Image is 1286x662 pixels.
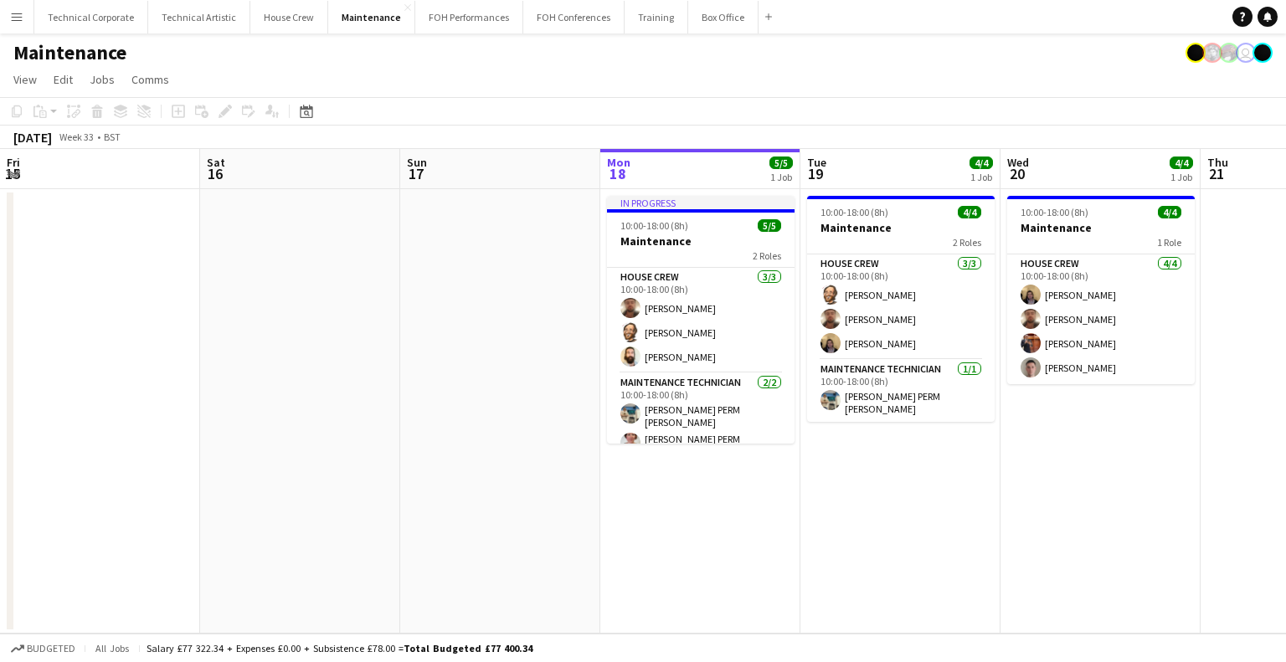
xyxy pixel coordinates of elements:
h1: Maintenance [13,40,126,65]
button: Maintenance [328,1,415,33]
span: Sun [407,155,427,170]
span: Week 33 [55,131,97,143]
app-user-avatar: Gabrielle Barr [1253,43,1273,63]
app-card-role: Maintenance Technician2/210:00-18:00 (8h)[PERSON_NAME] PERM [PERSON_NAME][PERSON_NAME] PERM [PERS... [607,373,795,464]
span: 2 Roles [753,249,781,262]
app-card-role: House Crew3/310:00-18:00 (8h)[PERSON_NAME][PERSON_NAME][PERSON_NAME] [807,254,995,360]
button: FOH Conferences [523,1,625,33]
span: 1 Role [1157,236,1181,249]
span: 4/4 [1158,206,1181,218]
div: 1 Job [770,171,792,183]
a: Jobs [83,69,121,90]
span: 15 [4,164,20,183]
app-card-role: Maintenance Technician1/110:00-18:00 (8h)[PERSON_NAME] PERM [PERSON_NAME] [807,360,995,422]
span: 5/5 [769,157,793,169]
span: 16 [204,164,225,183]
span: Tue [807,155,826,170]
span: Comms [131,72,169,87]
span: 5/5 [758,219,781,232]
h3: Maintenance [1007,220,1195,235]
app-user-avatar: Krisztian PERM Vass [1202,43,1222,63]
span: Thu [1207,155,1228,170]
span: View [13,72,37,87]
span: All jobs [92,642,132,654]
div: Salary £77 322.34 + Expenses £0.00 + Subsistence £78.00 = [147,642,532,654]
app-card-role: House Crew3/310:00-18:00 (8h)[PERSON_NAME][PERSON_NAME][PERSON_NAME] [607,268,795,373]
span: Jobs [90,72,115,87]
button: Budgeted [8,639,78,658]
span: Sat [207,155,225,170]
app-job-card: 10:00-18:00 (8h)4/4Maintenance1 RoleHouse Crew4/410:00-18:00 (8h)[PERSON_NAME][PERSON_NAME][PERSO... [1007,196,1195,384]
app-job-card: 10:00-18:00 (8h)4/4Maintenance2 RolesHouse Crew3/310:00-18:00 (8h)[PERSON_NAME][PERSON_NAME][PERS... [807,196,995,422]
app-user-avatar: Zubair PERM Dhalla [1219,43,1239,63]
button: Technical Corporate [34,1,148,33]
span: 4/4 [1170,157,1193,169]
span: Wed [1007,155,1029,170]
h3: Maintenance [807,220,995,235]
a: Comms [125,69,176,90]
span: 18 [604,164,630,183]
app-job-card: In progress10:00-18:00 (8h)5/5Maintenance2 RolesHouse Crew3/310:00-18:00 (8h)[PERSON_NAME][PERSON... [607,196,795,444]
span: 17 [404,164,427,183]
span: 21 [1205,164,1228,183]
span: 2 Roles [953,236,981,249]
button: Box Office [688,1,759,33]
button: FOH Performances [415,1,523,33]
span: Fri [7,155,20,170]
div: [DATE] [13,129,52,146]
span: Total Budgeted £77 400.34 [404,642,532,654]
div: BST [104,131,121,143]
span: Edit [54,72,73,87]
app-card-role: House Crew4/410:00-18:00 (8h)[PERSON_NAME][PERSON_NAME][PERSON_NAME][PERSON_NAME] [1007,254,1195,384]
span: 10:00-18:00 (8h) [1021,206,1088,218]
a: View [7,69,44,90]
app-user-avatar: Gabrielle Barr [1186,43,1206,63]
button: Technical Artistic [148,1,250,33]
span: 4/4 [958,206,981,218]
div: 1 Job [970,171,992,183]
span: Budgeted [27,643,75,654]
div: 1 Job [1170,171,1192,183]
span: 10:00-18:00 (8h) [820,206,888,218]
button: Training [625,1,688,33]
span: 4/4 [970,157,993,169]
app-user-avatar: Nathan PERM Birdsall [1236,43,1256,63]
h3: Maintenance [607,233,795,249]
a: Edit [47,69,80,90]
span: Mon [607,155,630,170]
button: House Crew [250,1,328,33]
div: In progress [607,196,795,209]
span: 19 [805,164,826,183]
span: 10:00-18:00 (8h) [620,219,688,232]
span: 20 [1005,164,1029,183]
